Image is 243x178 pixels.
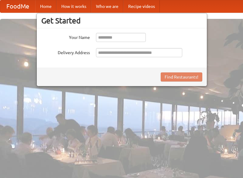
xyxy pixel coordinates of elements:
button: Find Restaurants! [161,72,202,82]
a: Recipe videos [123,0,160,12]
label: Your Name [41,33,90,40]
label: Delivery Address [41,48,90,56]
a: FoodMe [0,0,35,12]
a: How it works [56,0,91,12]
h3: Get Started [41,16,202,25]
a: Who we are [91,0,123,12]
a: Home [35,0,56,12]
